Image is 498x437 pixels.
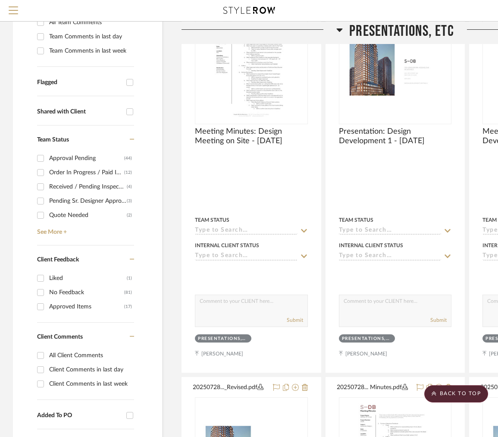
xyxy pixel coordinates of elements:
[349,22,454,40] span: PRESENTATIONS, ETC
[339,216,373,224] div: Team Status
[195,242,259,249] div: Internal Client Status
[49,30,132,44] div: Team Comments in last day
[124,300,132,314] div: (17)
[49,208,127,222] div: Quote Needed
[49,151,124,165] div: Approval Pending
[49,180,127,194] div: Received / Pending Inspection
[49,166,124,179] div: Order In Progress / Paid In Full w/ Freight, No Balance due
[198,336,246,342] div: PRESENTATIONS, ETC
[127,180,132,194] div: (4)
[195,252,298,261] input: Type to Search…
[37,79,122,86] div: Flagged
[339,227,442,235] input: Type to Search…
[37,334,83,340] span: Client Comments
[35,222,134,236] a: See More +
[195,227,298,235] input: Type to Search…
[337,383,412,393] button: 20250728... Minutes.pdf
[127,271,132,285] div: (1)
[124,166,132,179] div: (12)
[49,44,132,58] div: Team Comments in last week
[210,16,293,123] img: Meeting Minutes: Design Meeting on Site - 08.21.2025
[127,208,132,222] div: (2)
[339,242,403,249] div: Internal Client Status
[424,385,488,402] scroll-to-top-button: BACK TO TOP
[49,16,132,29] div: All Team Comments
[287,316,303,324] button: Submit
[37,108,122,116] div: Shared with Client
[195,127,308,146] span: Meeting Minutes: Design Meeting on Site - [DATE]
[339,252,442,261] input: Type to Search…
[127,194,132,208] div: (3)
[124,286,132,299] div: (81)
[49,300,124,314] div: Approved Items
[49,194,127,208] div: Pending Sr. Designer Approval
[37,137,69,143] span: Team Status
[49,286,124,299] div: No Feedback
[37,257,79,263] span: Client Feedback
[193,383,268,393] button: 20250728..._Revised.pdf
[342,336,390,342] div: PRESENTATIONS, ETC
[49,363,132,377] div: Client Comments in last day
[49,377,132,391] div: Client Comments in last week
[37,412,122,419] div: Added To PO
[340,34,451,105] img: Presentation: Design Development 1 - 08.04.2025
[430,316,447,324] button: Submit
[195,216,229,224] div: Team Status
[49,349,132,362] div: All Client Comments
[339,127,452,146] span: Presentation: Design Development 1 - [DATE]
[124,151,132,165] div: (44)
[49,271,127,285] div: Liked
